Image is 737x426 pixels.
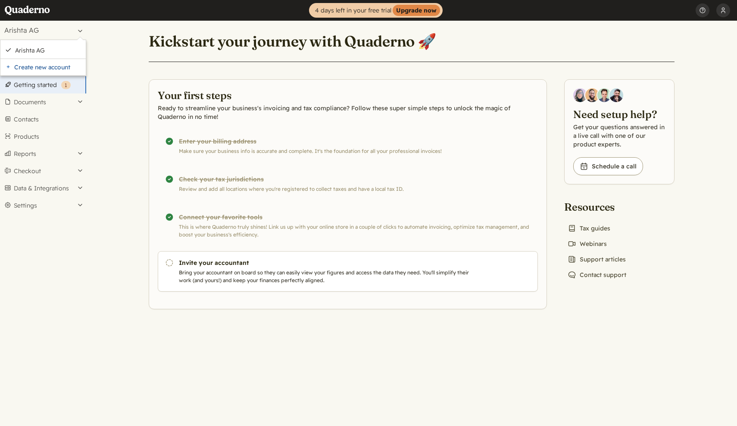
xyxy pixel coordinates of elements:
[309,3,443,18] a: 4 days left in your free trialUpgrade now
[149,32,436,51] h1: Kickstart your journey with Quaderno 🚀
[573,107,665,121] h2: Need setup help?
[0,59,86,75] a: Create new account
[158,251,538,292] a: Invite your accountant Bring your accountant on board so they can easily view your figures and ac...
[585,88,599,102] img: Jairo Fumero, Account Executive at Quaderno
[158,104,538,121] p: Ready to streamline your business's invoicing and tax compliance? Follow these super simple steps...
[597,88,611,102] img: Ivo Oltmans, Business Developer at Quaderno
[564,238,610,250] a: Webinars
[15,47,81,54] a: Arishta AG
[573,123,665,149] p: Get your questions answered in a live call with one of our product experts.
[179,269,473,284] p: Bring your accountant on board so they can easily view your figures and access the data they need...
[158,88,538,102] h2: Your first steps
[564,269,630,281] a: Contact support
[564,253,629,265] a: Support articles
[564,200,630,214] h2: Resources
[564,222,614,234] a: Tax guides
[179,258,473,267] h3: Invite your accountant
[609,88,623,102] img: Javier Rubio, DevRel at Quaderno
[573,88,587,102] img: Diana Carrasco, Account Executive at Quaderno
[65,82,67,88] span: 1
[393,5,440,16] strong: Upgrade now
[573,157,643,175] a: Schedule a call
